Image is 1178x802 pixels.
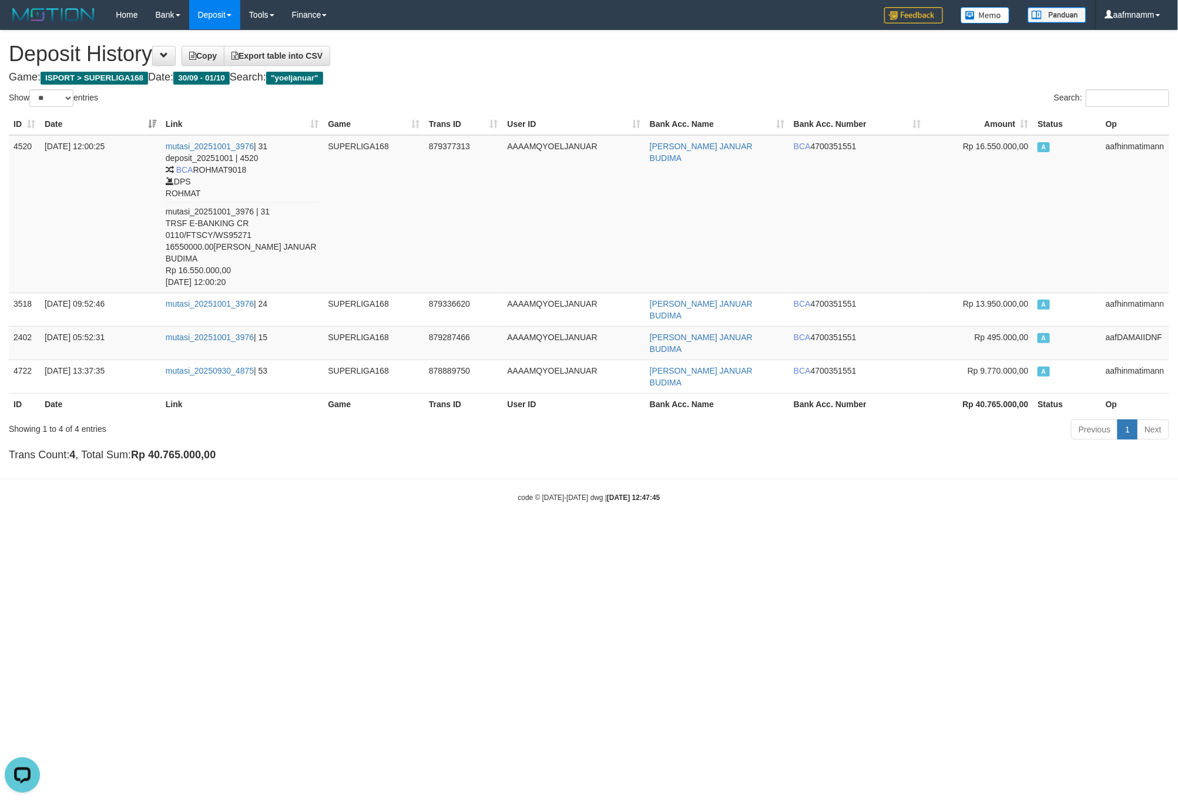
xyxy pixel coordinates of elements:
[40,135,161,293] td: [DATE] 12:00:25
[166,152,318,288] div: deposit_20251001 | 4520 ROHMAT9018 DPS ROHMAT mutasi_20251001_3976 | 31 TRSF E-BANKING CR 0110/FT...
[161,360,323,393] td: | 53
[29,89,73,107] select: Showentries
[884,7,943,24] img: Feedback.jpg
[645,393,789,415] th: Bank Acc. Name
[323,326,424,360] td: SUPERLIGA168
[323,293,424,326] td: SUPERLIGA168
[962,400,1028,409] strong: Rp 40.765.000,00
[925,113,1033,135] th: Amount: activate to sort column ascending
[69,449,75,461] strong: 4
[5,5,40,40] button: Open LiveChat chat widget
[40,326,161,360] td: [DATE] 05:52:31
[173,72,230,85] span: 30/09 - 01/10
[9,89,98,107] label: Show entries
[975,333,1029,342] span: Rp 495.000,00
[161,393,323,415] th: Link
[650,142,753,163] a: [PERSON_NAME] JANUAR BUDIMA
[963,299,1028,308] span: Rp 13.950.000,00
[794,299,811,308] span: BCA
[1117,420,1137,439] a: 1
[9,418,482,435] div: Showing 1 to 4 of 4 entries
[424,326,503,360] td: 879287466
[789,135,925,293] td: 4700351551
[424,135,503,293] td: 879377313
[1137,420,1169,439] a: Next
[40,393,161,415] th: Date
[166,142,254,151] a: mutasi_20251001_3976
[166,333,254,342] a: mutasi_20251001_3976
[161,293,323,326] td: | 24
[1038,142,1049,152] span: Approved
[41,72,148,85] span: ISPORT > SUPERLIGA168
[182,46,224,66] a: Copy
[607,494,660,502] strong: [DATE] 12:47:45
[794,142,811,151] span: BCA
[650,366,753,387] a: [PERSON_NAME] JANUAR BUDIMA
[40,360,161,393] td: [DATE] 13:37:35
[9,113,40,135] th: ID: activate to sort column ascending
[9,293,40,326] td: 3518
[9,135,40,293] td: 4520
[166,366,254,375] a: mutasi_20250930_4875
[503,113,645,135] th: User ID: activate to sort column ascending
[1101,293,1169,326] td: aafhinmatimann
[503,393,645,415] th: User ID
[789,326,925,360] td: 4700351551
[9,42,1169,66] h1: Deposit History
[789,293,925,326] td: 4700351551
[1033,393,1101,415] th: Status
[503,326,645,360] td: AAAAMQYOELJANUAR
[1101,360,1169,393] td: aafhinmatimann
[650,333,753,354] a: [PERSON_NAME] JANUAR BUDIMA
[789,360,925,393] td: 4700351551
[323,135,424,293] td: SUPERLIGA168
[518,494,660,502] small: code © [DATE]-[DATE] dwg |
[789,393,925,415] th: Bank Acc. Number
[1101,393,1169,415] th: Op
[1028,7,1086,23] img: panduan.png
[9,360,40,393] td: 4722
[266,72,323,85] span: "yoeljanuar"
[1101,113,1169,135] th: Op
[424,393,503,415] th: Trans ID
[961,7,1010,24] img: Button%20Memo.svg
[1054,89,1169,107] label: Search:
[789,113,925,135] th: Bank Acc. Number: activate to sort column ascending
[645,113,789,135] th: Bank Acc. Name: activate to sort column ascending
[968,366,1029,375] span: Rp 9.770.000,00
[1086,89,1169,107] input: Search:
[1038,367,1049,377] span: Approved
[794,366,811,375] span: BCA
[131,449,216,461] strong: Rp 40.765.000,00
[650,299,753,320] a: [PERSON_NAME] JANUAR BUDIMA
[1071,420,1118,439] a: Previous
[161,135,323,293] td: | 31
[9,326,40,360] td: 2402
[189,51,217,61] span: Copy
[323,113,424,135] th: Game: activate to sort column ascending
[1033,113,1101,135] th: Status
[9,449,1169,461] h4: Trans Count: , Total Sum:
[503,135,645,293] td: AAAAMQYOELJANUAR
[9,6,98,24] img: MOTION_logo.png
[40,113,161,135] th: Date: activate to sort column ascending
[424,113,503,135] th: Trans ID: activate to sort column ascending
[794,333,811,342] span: BCA
[176,165,193,175] span: BCA
[224,46,330,66] a: Export table into CSV
[40,293,161,326] td: [DATE] 09:52:46
[1038,300,1049,310] span: Approved
[424,293,503,326] td: 879336620
[1101,326,1169,360] td: aafDAMAIIDNF
[323,393,424,415] th: Game
[503,293,645,326] td: AAAAMQYOELJANUAR
[161,113,323,135] th: Link: activate to sort column ascending
[503,360,645,393] td: AAAAMQYOELJANUAR
[9,72,1169,83] h4: Game: Date: Search:
[231,51,323,61] span: Export table into CSV
[1101,135,1169,293] td: aafhinmatimann
[963,142,1028,151] span: Rp 16.550.000,00
[161,326,323,360] td: | 15
[1038,333,1049,343] span: Approved
[9,393,40,415] th: ID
